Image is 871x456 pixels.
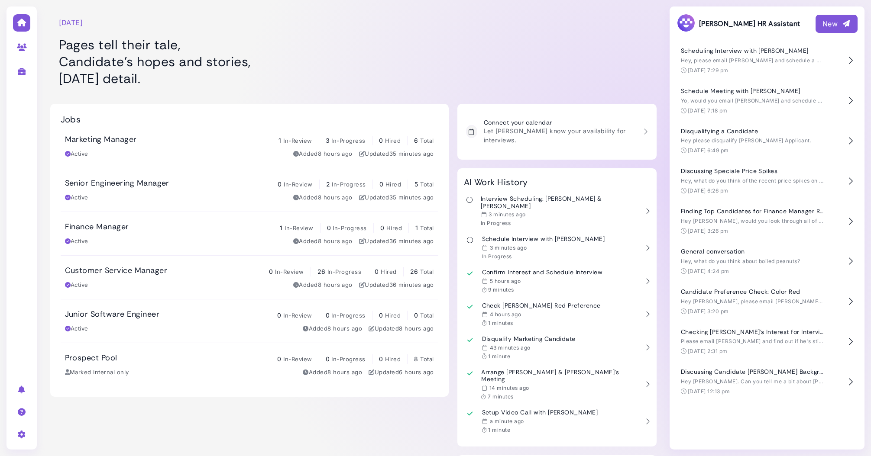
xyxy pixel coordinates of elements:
[681,328,824,336] h4: Checking [PERSON_NAME]'s Interest for Interview Scheduling
[399,325,434,332] time: Sep 03, 2025
[277,355,281,363] span: 0
[318,281,353,288] time: Sep 03, 2025
[283,137,312,144] span: In-Review
[65,310,160,319] h3: Junior Software Engineer
[332,181,366,188] span: In-Progress
[688,228,729,234] time: [DATE] 3:26 pm
[65,368,129,377] div: Marked internal only
[482,269,603,276] h3: Confirm Interest and Schedule Interview
[490,344,531,351] time: Sep 03, 2025
[677,81,858,121] button: Schedule Meeting with [PERSON_NAME] Yo, would you email [PERSON_NAME] and schedule meeting with h...
[462,115,652,149] a: Connect your calendar Let [PERSON_NAME] know your availability for interviews.
[482,253,605,260] div: In Progress
[482,235,605,243] h3: Schedule Interview with [PERSON_NAME]
[327,325,362,332] time: Sep 03, 2025
[489,385,529,391] time: Sep 03, 2025
[65,135,137,145] h3: Marketing Manager
[269,268,273,275] span: 0
[318,150,353,157] time: Sep 03, 2025
[381,268,396,275] span: Hired
[59,36,440,87] h1: Pages tell their tale, Candidate's hopes and stories, [DATE] detail.
[293,281,353,289] div: Added
[677,282,858,322] button: Candidate Preference Check: Color Red Hey [PERSON_NAME], please email [PERSON_NAME] and see he th...
[677,322,858,362] button: Checking [PERSON_NAME]'s Interest for Interview Scheduling Please email [PERSON_NAME] and find ou...
[385,356,401,363] span: Hired
[681,87,824,95] h4: Schedule Meeting with [PERSON_NAME]
[65,222,129,232] h3: Finance Manager
[488,353,510,360] span: 1 minute
[379,311,383,319] span: 0
[681,128,824,135] h4: Disqualifying a Candidate
[359,281,434,289] div: Updated
[380,224,384,231] span: 0
[61,256,438,299] a: Customer Service Manager 0 In-Review 26 In-Progress 0 Hired 26 Total Active Added8 hours ago Upda...
[420,268,434,275] span: Total
[484,119,637,126] h3: Connect your calendar
[481,195,639,210] h3: Interview Scheduling: [PERSON_NAME] & [PERSON_NAME]
[293,237,353,246] div: Added
[481,369,639,383] h3: Arrange [PERSON_NAME] & [PERSON_NAME]'s Meeting
[331,137,365,144] span: In-Progress
[379,355,383,363] span: 0
[385,181,401,188] span: Hired
[359,150,434,158] div: Updated
[464,177,528,187] h2: AI Work History
[327,268,361,275] span: In-Progress
[293,150,353,158] div: Added
[681,137,811,144] span: Hey please disqualify [PERSON_NAME] Applicant.
[375,268,379,275] span: 0
[61,343,438,386] a: Prospect Pool 0 In-Review 0 In-Progress 0 Hired 8 Total Marked internal only Added8 hours ago Upd...
[326,137,330,144] span: 3
[386,225,402,231] span: Hired
[688,187,729,194] time: [DATE] 6:26 pm
[688,67,729,74] time: [DATE] 7:29 pm
[385,137,401,144] span: Hired
[410,268,418,275] span: 26
[331,356,365,363] span: In-Progress
[61,168,438,212] a: Senior Engineering Manager 0 In-Review 2 In-Progress 0 Hired 5 Total Active Added8 hours ago Upda...
[65,324,88,333] div: Active
[65,193,88,202] div: Active
[389,281,434,288] time: Sep 03, 2025
[420,356,434,363] span: Total
[677,201,858,241] button: Finding Top Candidates for Finance Manager Role Hey [PERSON_NAME], would you look through all of ...
[822,19,851,29] div: New
[280,224,282,231] span: 1
[681,208,824,215] h4: Finding Top Candidates for Finance Manager Role
[317,268,326,275] span: 26
[816,15,858,33] button: New
[489,211,525,218] time: Sep 03, 2025
[484,126,637,145] p: Let [PERSON_NAME] know your availability for interviews.
[414,180,418,188] span: 5
[369,324,434,333] div: Updated
[420,312,434,319] span: Total
[65,237,88,246] div: Active
[61,299,438,343] a: Junior Software Engineer 0 In-Review 0 In-Progress 0 Hired 0 Total Active Added8 hours ago Update...
[61,212,438,255] a: Finance Manager 1 In-Review 0 In-Progress 0 Hired 1 Total Active Added8 hours ago Updated36 minut...
[65,150,88,158] div: Active
[389,238,434,244] time: Sep 03, 2025
[59,17,83,28] time: [DATE]
[327,224,331,231] span: 0
[681,167,824,175] h4: Discussing Speciale Price Spikes
[688,388,730,395] time: [DATE] 12:13 pm
[490,418,524,424] time: Sep 03, 2025
[278,180,282,188] span: 0
[420,225,434,231] span: Total
[389,194,434,201] time: Sep 03, 2025
[303,324,362,333] div: Added
[677,241,858,282] button: General conversation Hey, what do you think about boiled peanuts? [DATE] 4:24 pm
[61,114,81,125] h2: Jobs
[333,225,366,231] span: In-Progress
[415,224,418,231] span: 1
[420,181,434,188] span: Total
[482,335,576,343] h3: Disqualify Marketing Candidate
[488,286,514,293] span: 9 minutes
[490,278,521,284] time: Sep 03, 2025
[65,266,168,276] h3: Customer Service Manager
[414,355,418,363] span: 8
[681,258,800,264] span: Hey, what do you think about boiled peanuts?
[414,137,418,144] span: 6
[293,193,353,202] div: Added
[677,13,800,34] h3: [PERSON_NAME] HR Assistant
